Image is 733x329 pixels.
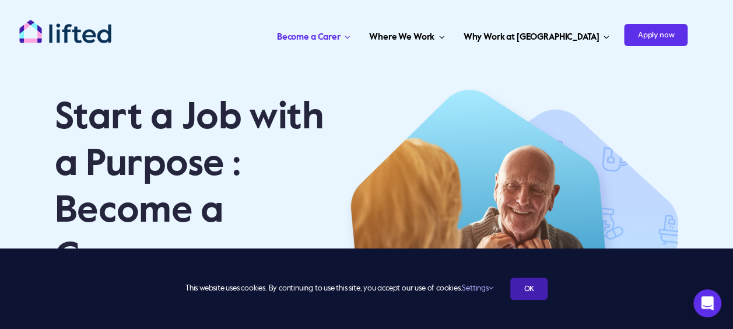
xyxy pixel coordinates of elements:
[460,17,612,52] a: Why Work at [GEOGRAPHIC_DATA]
[55,99,324,276] span: Start a Job with a Purpose : Become a Carer
[369,28,434,47] span: Where We Work
[510,278,548,300] a: OK
[185,17,688,52] nav: Carer Jobs Menu
[277,28,341,47] span: Become a Carer
[693,289,721,317] div: Open Intercom Messenger
[185,279,493,298] span: This website uses cookies. By continuing to use this site, you accept our use of cookies.
[273,17,354,52] a: Become a Carer
[19,19,112,31] a: lifted-logo
[624,24,688,46] span: Apply now
[463,28,599,47] span: Why Work at [GEOGRAPHIC_DATA]
[624,17,688,52] a: Apply now
[366,17,448,52] a: Where We Work
[462,285,493,292] a: Settings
